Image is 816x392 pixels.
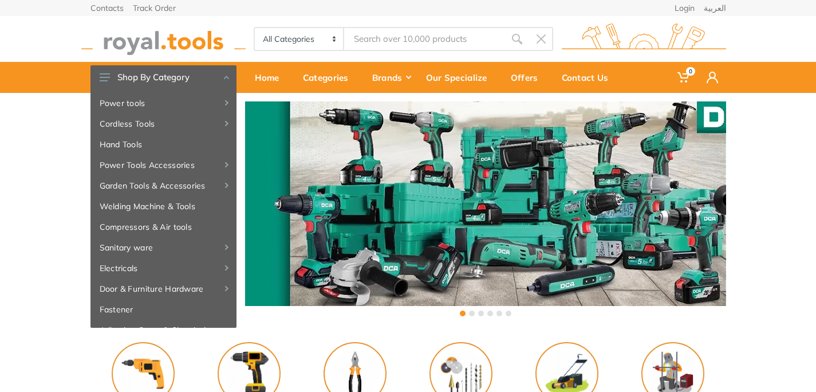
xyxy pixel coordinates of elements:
[418,65,503,89] div: Our Specialize
[90,299,236,320] a: Fastener
[255,28,345,50] select: Category
[81,23,246,55] img: royal.tools Logo
[90,196,236,217] a: Welding Machine & Tools
[675,4,695,12] a: Login
[90,237,236,258] a: Sanitary ware
[295,65,364,89] div: Categories
[686,67,695,76] span: 0
[418,62,503,93] a: Our Specialize
[90,175,236,196] a: Garden Tools & Accessories
[503,65,554,89] div: Offers
[247,65,295,89] div: Home
[90,279,236,299] a: Door & Furniture Hardware
[554,62,624,93] a: Contact Us
[90,4,124,12] a: Contacts
[562,23,726,55] img: royal.tools Logo
[503,62,554,93] a: Offers
[90,320,236,340] a: Adhesive, Spray & Chemical
[344,27,504,51] input: Site search
[90,93,236,113] a: Power tools
[90,258,236,279] a: Electricals
[90,134,236,155] a: Hand Tools
[90,113,236,134] a: Cordless Tools
[247,62,295,93] a: Home
[295,62,364,93] a: Categories
[704,4,726,12] a: العربية
[90,217,236,237] a: Compressors & Air tools
[133,4,176,12] a: Track Order
[554,65,624,89] div: Contact Us
[364,65,418,89] div: Brands
[669,62,699,93] a: 0
[90,65,236,89] button: Shop By Category
[90,155,236,175] a: Power Tools Accessories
